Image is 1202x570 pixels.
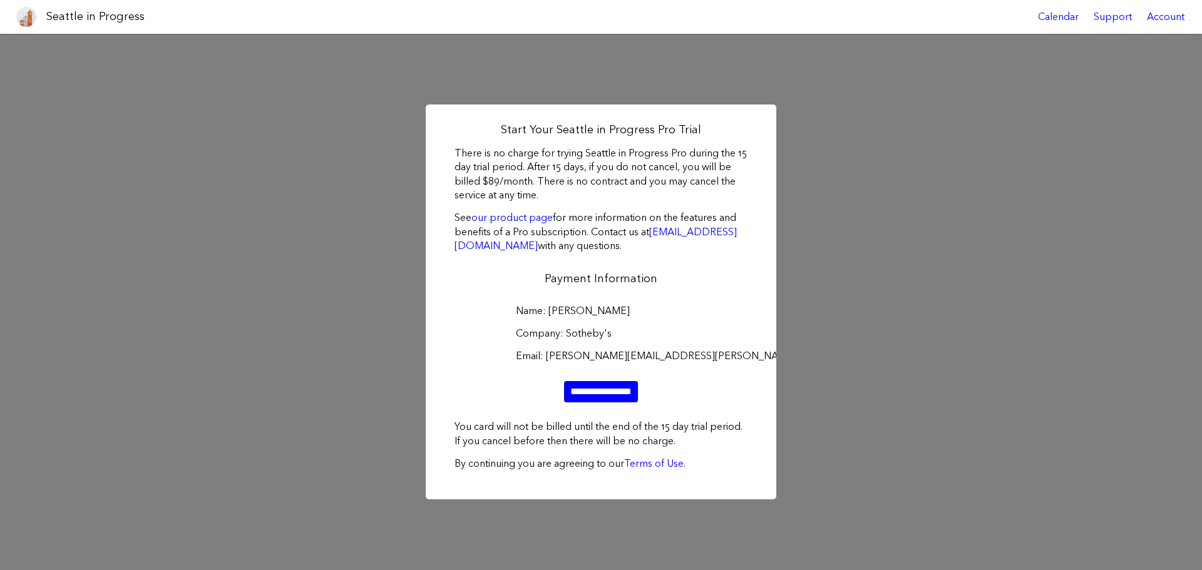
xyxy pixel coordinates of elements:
h2: Payment Information [455,271,747,287]
p: You card will not be billed until the end of the 15 day trial period. If you cancel before then t... [455,420,747,448]
a: Terms of Use [624,457,684,469]
label: Company: Sotheby's [516,327,686,340]
img: favicon-96x96.png [16,7,36,27]
p: See for more information on the features and benefits of a Pro subscription. Contact us at with a... [455,211,747,253]
h1: Seattle in Progress [46,9,145,24]
label: Name: [PERSON_NAME] [516,304,686,318]
p: By continuing you are agreeing to our . [455,457,747,471]
h2: Start Your Seattle in Progress Pro Trial [455,122,747,138]
a: our product page [471,211,553,223]
label: Email: [PERSON_NAME][EMAIL_ADDRESS][PERSON_NAME][DOMAIN_NAME] [516,349,686,363]
p: There is no charge for trying Seattle in Progress Pro during the 15 day trial period. After 15 da... [455,146,747,203]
